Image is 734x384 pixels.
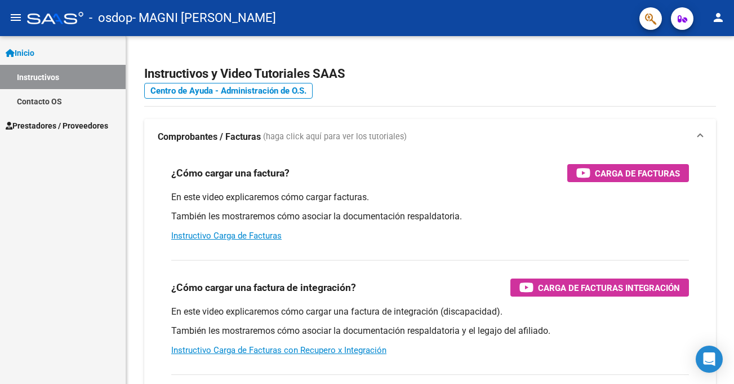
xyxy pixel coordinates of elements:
[171,280,356,295] h3: ¿Cómo cargar una factura de integración?
[595,166,680,180] span: Carga de Facturas
[144,119,716,155] mat-expansion-panel-header: Comprobantes / Facturas (haga click aquí para ver los tutoriales)
[171,325,689,337] p: También les mostraremos cómo asociar la documentación respaldatoria y el legajo del afiliado.
[510,279,689,297] button: Carga de Facturas Integración
[171,191,689,204] p: En este video explicaremos cómo cargar facturas.
[711,11,725,24] mat-icon: person
[171,165,290,181] h3: ¿Cómo cargar una factura?
[171,231,282,241] a: Instructivo Carga de Facturas
[144,63,716,85] h2: Instructivos y Video Tutoriales SAAS
[171,345,386,355] a: Instructivo Carga de Facturas con Recupero x Integración
[171,306,689,318] p: En este video explicaremos cómo cargar una factura de integración (discapacidad).
[9,11,23,24] mat-icon: menu
[538,281,680,295] span: Carga de Facturas Integración
[567,164,689,182] button: Carga de Facturas
[132,6,276,30] span: - MAGNI [PERSON_NAME]
[158,131,261,143] strong: Comprobantes / Facturas
[696,346,723,373] div: Open Intercom Messenger
[144,83,313,99] a: Centro de Ayuda - Administración de O.S.
[263,131,407,143] span: (haga click aquí para ver los tutoriales)
[171,210,689,223] p: También les mostraremos cómo asociar la documentación respaldatoria.
[6,120,108,132] span: Prestadores / Proveedores
[6,47,34,59] span: Inicio
[89,6,132,30] span: - osdop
